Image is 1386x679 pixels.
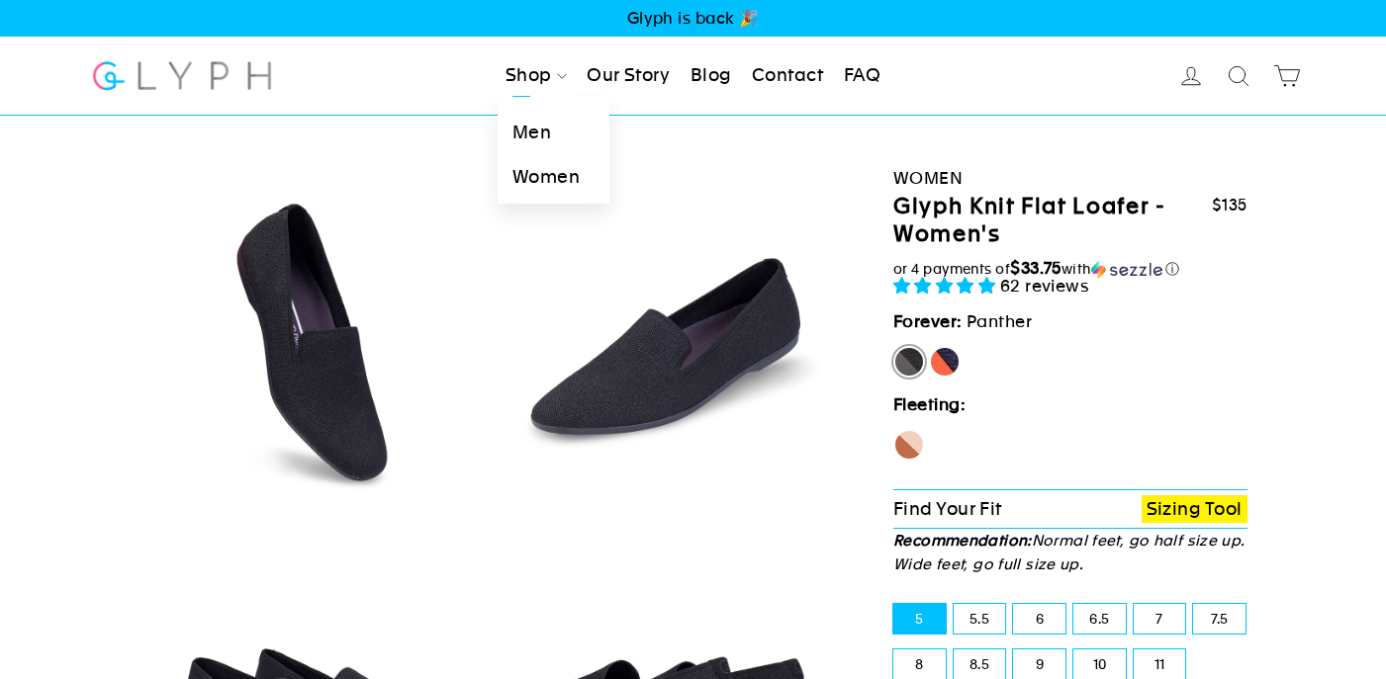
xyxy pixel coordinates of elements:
[1142,495,1247,524] a: Sizing Tool
[893,311,963,331] strong: Forever:
[90,49,275,102] img: Glyph
[1013,604,1065,634] label: 6
[744,54,831,98] a: Contact
[503,174,840,511] img: Panther
[498,54,888,98] ul: Primary
[1091,261,1162,279] img: Sezzle
[893,498,1002,519] span: Find Your Fit
[893,429,925,461] label: Seahorse
[498,155,609,200] a: Women
[893,193,1212,249] h1: Glyph Knit Flat Loafer - Women's
[498,111,609,155] a: Men
[893,604,946,634] label: 5
[893,259,1247,279] div: or 4 payments of with
[893,529,1247,576] p: Normal feet, go half size up. Wide feet, go full size up.
[954,649,1006,679] label: 8.5
[893,276,1000,296] span: 4.90 stars
[893,165,1247,192] div: Women
[1073,604,1126,634] label: 6.5
[893,649,946,679] label: 8
[1013,649,1065,679] label: 9
[683,54,740,98] a: Blog
[1134,604,1186,634] label: 7
[1010,258,1062,278] span: $33.75
[836,54,888,98] a: FAQ
[893,394,966,414] strong: Fleeting:
[893,532,1032,549] strong: Recommendation:
[1212,196,1247,214] span: $135
[967,311,1032,331] span: Panther
[1134,649,1186,679] label: 11
[498,54,575,98] a: Shop
[579,54,678,98] a: Our Story
[1193,604,1246,634] label: 7.5
[954,604,1006,634] label: 5.5
[893,346,925,378] label: Panther
[1000,276,1090,296] span: 62 reviews
[893,259,1247,279] div: or 4 payments of$33.75withSezzle Click to learn more about Sezzle
[1073,649,1126,679] label: 10
[929,346,961,378] label: [PERSON_NAME]
[148,174,486,511] img: Panther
